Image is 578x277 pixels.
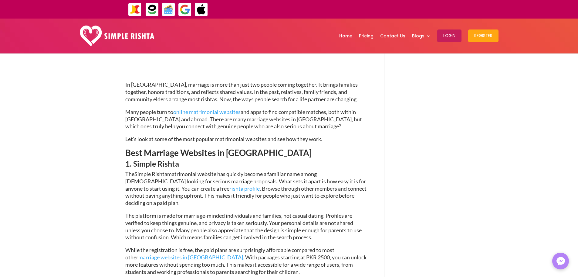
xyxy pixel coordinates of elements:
span: The [125,171,134,177]
img: Messenger [555,255,567,267]
img: EasyPaisa-icon [145,3,159,16]
span: Many people turn to and apps to find compatible matches, both within [GEOGRAPHIC_DATA] and abroad... [125,109,362,130]
a: Pricing [359,20,374,52]
span: The platform is made for marriage-minded individuals and families, not casual dating. Profiles ar... [125,212,362,241]
img: ApplePay-icon [194,3,208,16]
span: Best Marriage Websites in [GEOGRAPHIC_DATA] [125,147,312,158]
span: In [GEOGRAPHIC_DATA], marriage is more than just two people coming together. It brings families t... [125,81,358,102]
span: Simple Rishta [134,171,167,177]
a: Home [339,20,352,52]
span: Let’s look at some of the most popular matrimonial websites and see how they work. [125,136,322,142]
a: rishta profile [229,185,260,192]
a: online matrimonial websites [173,109,241,115]
a: marriage websites in [GEOGRAPHIC_DATA] [138,254,243,261]
span: While the registration is free, the paid plans are surprisingly affordable compared to most other... [125,247,367,275]
button: Login [437,29,461,42]
span: 1. Simple Rishta [125,159,179,168]
a: Contact Us [380,20,405,52]
img: GooglePay-icon [178,3,192,16]
img: Credit Cards [162,3,175,16]
a: Blogs [412,20,431,52]
img: JazzCash-icon [128,3,142,16]
a: Register [468,20,499,52]
span: matrimonial website has quickly become a familiar name among [DEMOGRAPHIC_DATA] looking for serio... [125,171,367,206]
a: Login [437,20,461,52]
button: Register [468,29,499,42]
